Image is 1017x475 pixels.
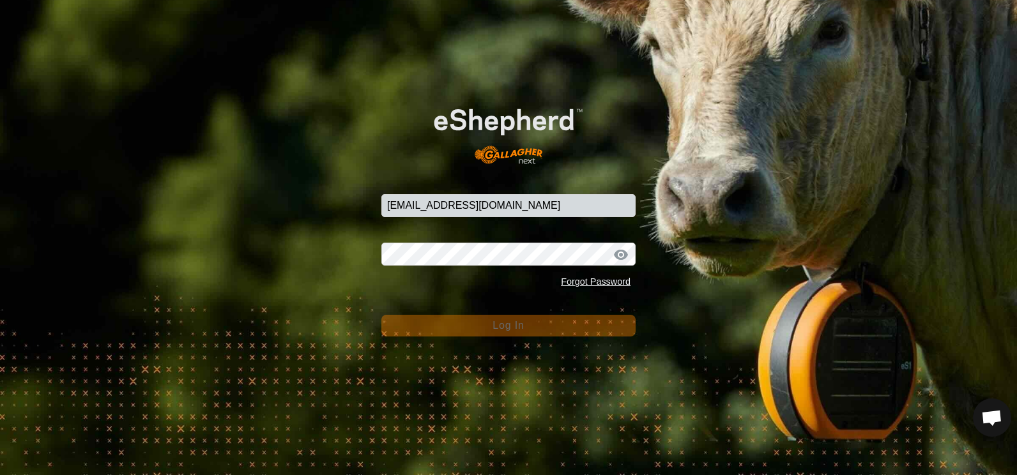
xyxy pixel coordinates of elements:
a: Forgot Password [561,276,631,287]
span: Log In [493,320,524,331]
button: Log In [381,315,636,336]
input: Email Address [381,194,636,217]
div: Open chat [973,398,1011,437]
img: E-shepherd Logo [407,87,610,174]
